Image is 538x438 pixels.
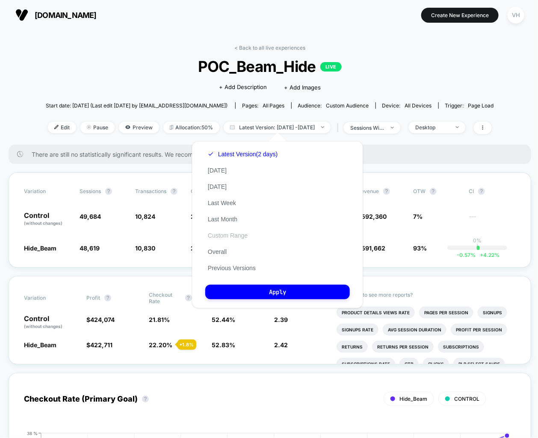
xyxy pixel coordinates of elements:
[337,307,415,319] li: Product Details Views Rate
[423,358,449,370] li: Clicks
[372,341,434,353] li: Returns Per Session
[171,188,177,195] button: ?
[476,252,500,258] span: 4.22 %
[224,122,331,133] span: Latest Version: [DATE] - [DATE]
[205,248,229,256] button: Overall
[350,125,384,131] div: sessions with impression
[284,84,321,91] span: + Add Images
[149,316,170,323] span: 21.81 %
[86,295,100,301] span: Profit
[326,102,369,109] span: Custom Audience
[321,126,324,128] img: end
[86,341,112,349] span: $
[242,102,285,109] div: Pages:
[361,244,385,252] span: 591,662
[86,316,115,323] span: $
[68,57,472,75] span: POC_Beam_Hide
[453,358,505,370] li: Plp Select Sahde
[337,358,395,370] li: Subscriptions Rate
[469,214,516,226] span: ---
[383,188,390,195] button: ?
[24,220,62,226] span: (without changes)
[415,124,449,131] div: Desktop
[399,358,419,370] li: Ctr
[80,188,101,194] span: Sessions
[234,45,305,51] a: < Back to all live experiences
[219,83,267,92] span: + Add Description
[456,126,459,128] img: end
[24,244,56,252] span: Hide_Beam
[451,324,507,336] li: Profit Per Session
[430,188,437,195] button: ?
[335,122,344,134] span: |
[205,167,229,174] button: [DATE]
[212,341,235,349] span: 52.83 %
[205,215,240,223] button: Last Month
[90,341,112,349] span: 422,711
[468,102,494,109] span: Page Load
[320,62,342,72] p: LIVE
[205,150,280,158] button: Latest Version(2 days)
[149,341,173,349] span: 22.20 %
[149,292,181,304] span: Checkout Rate
[104,295,111,301] button: ?
[205,183,229,191] button: [DATE]
[170,125,173,130] img: rebalance
[163,122,219,133] span: Allocation: 50%
[469,188,516,195] span: CI
[478,307,507,319] li: Signups
[135,188,166,194] span: Transactions
[54,125,59,129] img: edit
[142,396,149,402] button: ?
[13,8,99,22] button: [DOMAIN_NAME]
[24,188,71,195] span: Variation
[205,285,350,299] button: Apply
[476,244,478,250] p: |
[298,102,369,109] div: Audience:
[263,102,285,109] span: all pages
[135,244,155,252] span: 10,830
[419,307,473,319] li: Pages Per Session
[421,8,499,23] button: Create New Experience
[205,232,250,239] button: Custom Range
[383,324,446,336] li: Avg Session Duration
[478,188,485,195] button: ?
[413,244,427,252] span: 93%
[399,396,427,402] span: Hide_Beam
[230,125,235,129] img: calendar
[35,11,97,20] span: [DOMAIN_NAME]
[212,316,235,323] span: 52.44 %
[274,316,288,323] span: 2.39
[90,316,115,323] span: 424,074
[80,122,115,133] span: Pause
[337,324,378,336] li: Signups Rate
[473,237,482,244] p: 0%
[205,199,239,207] button: Last Week
[24,341,56,349] span: Hide_Beam
[361,213,387,220] span: 592,360
[391,127,394,128] img: end
[87,125,91,129] img: end
[413,188,460,195] span: OTW
[274,341,288,349] span: 2.42
[24,324,62,329] span: (without changes)
[454,396,479,402] span: CONTROL
[135,213,155,220] span: 10,824
[80,244,100,252] span: 48,619
[508,7,524,24] div: VH
[32,151,514,158] span: There are still no statistically significant results. We recommend waiting a few more days
[15,9,28,21] img: Visually logo
[24,212,71,226] p: Control
[24,315,78,330] p: Control
[405,102,432,109] span: all devices
[80,213,101,220] span: 49,684
[375,102,438,109] span: Device:
[205,264,258,272] button: Previous Versions
[337,341,368,353] li: Returns
[48,122,76,133] span: Edit
[24,292,71,304] span: Variation
[337,292,516,298] p: Would like to see more reports?
[457,252,476,258] span: -0.57 %
[505,6,527,24] button: VH
[358,213,387,220] span: $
